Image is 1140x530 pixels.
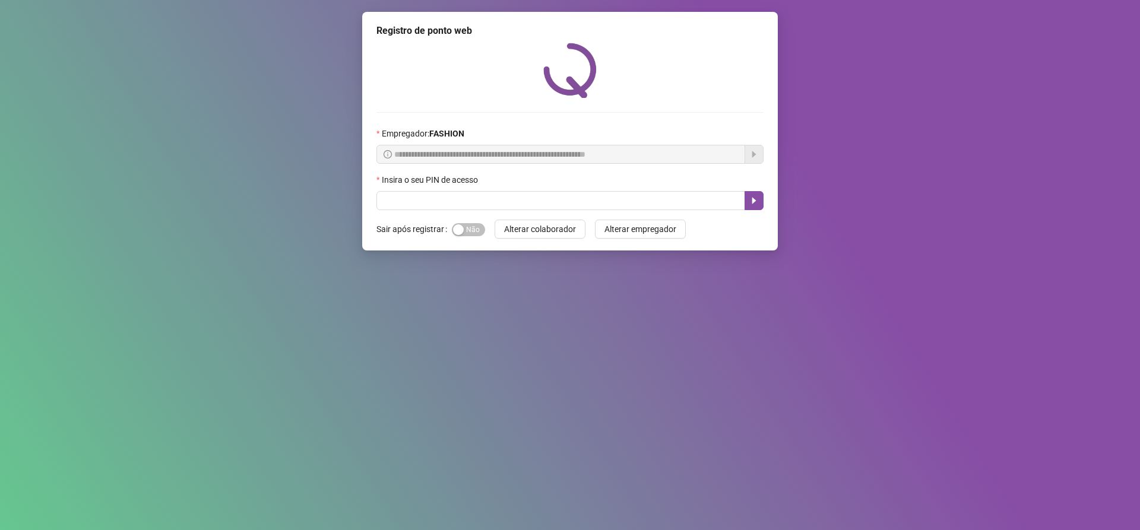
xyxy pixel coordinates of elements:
[504,223,576,236] span: Alterar colaborador
[429,129,464,138] strong: FASHION
[749,196,759,205] span: caret-right
[543,43,597,98] img: QRPoint
[595,220,686,239] button: Alterar empregador
[376,173,486,186] label: Insira o seu PIN de acesso
[382,127,464,140] span: Empregador :
[495,220,585,239] button: Alterar colaborador
[376,220,452,239] label: Sair após registrar
[384,150,392,158] span: info-circle
[376,24,764,38] div: Registro de ponto web
[604,223,676,236] span: Alterar empregador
